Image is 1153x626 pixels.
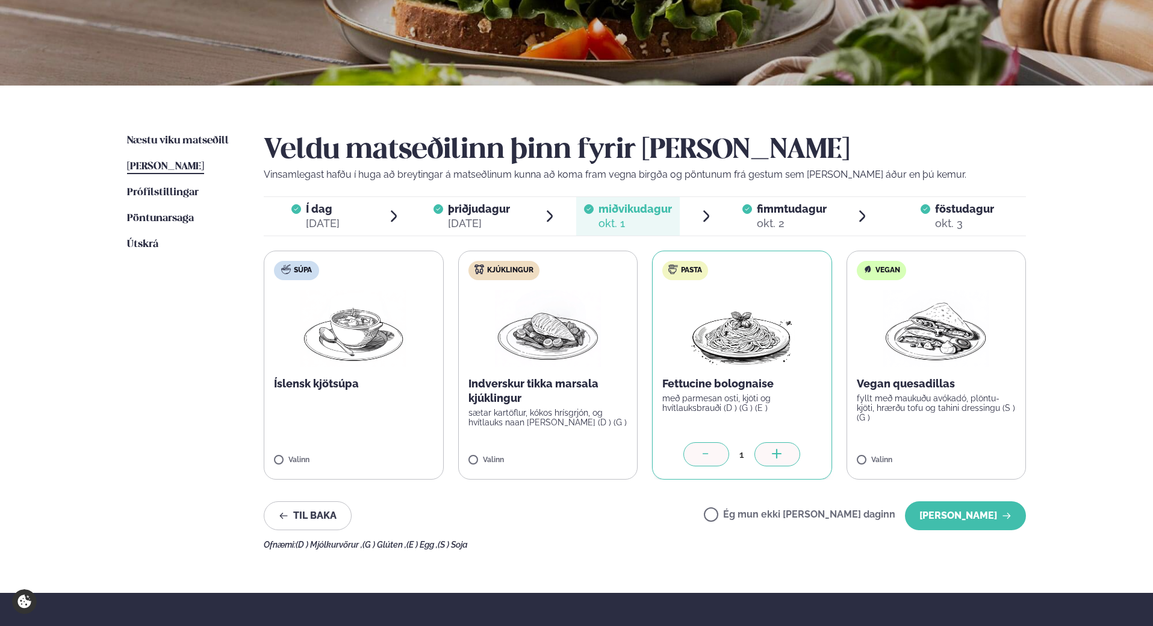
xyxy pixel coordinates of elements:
a: Næstu viku matseðill [127,134,229,148]
span: (E ) Egg , [406,540,438,549]
span: Í dag [306,202,340,216]
p: með parmesan osti, kjöti og hvítlauksbrauði (D ) (G ) (E ) [662,393,822,413]
a: Útskrá [127,237,158,252]
span: Pasta [681,266,702,275]
span: þriðjudagur [448,202,510,215]
img: Spagetti.png [689,290,795,367]
div: okt. 3 [935,216,994,231]
div: okt. 2 [757,216,827,231]
span: (G ) Glúten , [362,540,406,549]
a: Cookie settings [12,589,37,614]
img: Vegan.svg [863,264,872,274]
p: Vegan quesadillas [857,377,1016,391]
span: fimmtudagur [757,202,827,215]
button: Til baka [264,501,352,530]
img: Soup.png [300,290,406,367]
p: Íslensk kjötsúpa [274,377,434,391]
a: Prófílstillingar [127,186,199,200]
p: Vinsamlegast hafðu í huga að breytingar á matseðlinum kunna að koma fram vegna birgða og pöntunum... [264,167,1026,182]
span: Súpa [294,266,312,275]
span: miðvikudagur [598,202,672,215]
img: Chicken-breast.png [495,290,601,367]
p: fyllt með maukuðu avókadó, plöntu-kjöti, hrærðu tofu og tahini dressingu (S ) (G ) [857,393,1016,422]
span: Pöntunarsaga [127,213,194,224]
span: Kjúklingur [487,266,533,275]
img: pasta.svg [668,264,678,274]
div: 1 [729,448,754,462]
img: Quesadilla.png [883,290,989,367]
div: [DATE] [448,216,510,231]
span: Útskrá [127,239,158,249]
span: föstudagur [935,202,994,215]
div: Ofnæmi: [264,540,1026,549]
img: soup.svg [281,264,291,274]
span: Vegan [875,266,900,275]
a: Pöntunarsaga [127,211,194,226]
span: Prófílstillingar [127,187,199,198]
span: [PERSON_NAME] [127,161,204,172]
button: [PERSON_NAME] [905,501,1026,530]
span: Næstu viku matseðill [127,136,229,146]
span: (S ) Soja [438,540,468,549]
p: Indverskur tikka marsala kjúklingur [468,377,628,405]
a: [PERSON_NAME] [127,160,204,174]
div: okt. 1 [598,216,672,231]
span: (D ) Mjólkurvörur , [296,540,362,549]
p: sætar kartöflur, kókos hrísgrjón, og hvítlauks naan [PERSON_NAME] (D ) (G ) [468,408,628,427]
img: chicken.svg [474,264,484,274]
p: Fettucine bolognaise [662,377,822,391]
h2: Veldu matseðilinn þinn fyrir [PERSON_NAME] [264,134,1026,167]
div: [DATE] [306,216,340,231]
